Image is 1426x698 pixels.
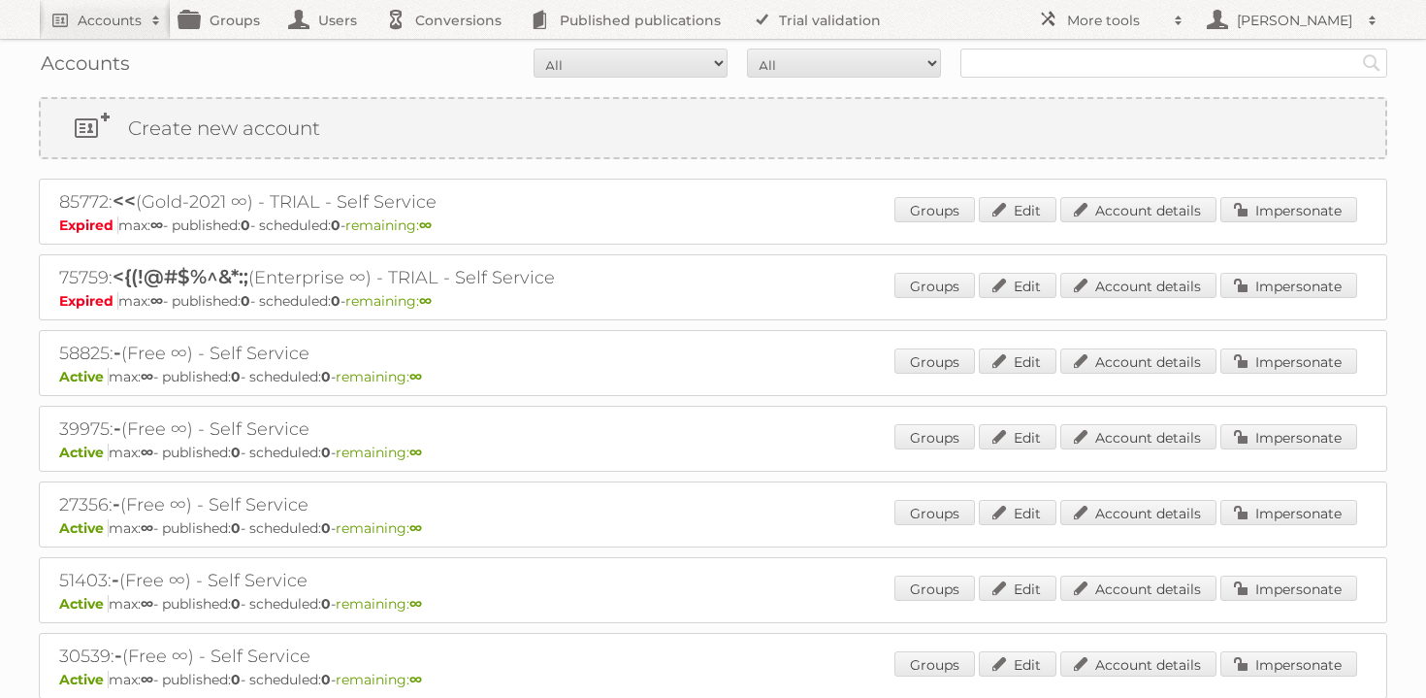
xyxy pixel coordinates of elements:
[1220,273,1357,298] a: Impersonate
[231,444,241,461] strong: 0
[78,11,142,30] h2: Accounts
[409,368,422,385] strong: ∞
[59,216,1367,234] p: max: - published: - scheduled: -
[113,189,136,213] span: <<
[1060,424,1216,449] a: Account details
[1220,424,1357,449] a: Impersonate
[321,444,331,461] strong: 0
[59,492,738,517] h2: 27356: (Free ∞) - Self Service
[979,424,1056,449] a: Edit
[894,576,975,601] a: Groups
[1060,576,1216,601] a: Account details
[1220,349,1357,374] a: Impersonate
[894,273,975,298] a: Groups
[336,595,422,613] span: remaining:
[409,595,422,613] strong: ∞
[894,424,975,449] a: Groups
[336,671,422,688] span: remaining:
[241,292,250,310] strong: 0
[59,292,118,310] span: Expired
[321,519,331,537] strong: 0
[419,216,432,234] strong: ∞
[1357,49,1386,78] input: Search
[331,292,340,310] strong: 0
[41,99,1385,157] a: Create new account
[141,368,153,385] strong: ∞
[1220,576,1357,601] a: Impersonate
[59,519,109,537] span: Active
[150,292,163,310] strong: ∞
[231,595,241,613] strong: 0
[321,368,331,385] strong: 0
[894,349,975,374] a: Groups
[150,216,163,234] strong: ∞
[231,671,241,688] strong: 0
[59,189,738,215] h2: 85772: (Gold-2021 ∞) - TRIAL - Self Service
[59,292,1367,310] p: max: - published: - scheduled: -
[241,216,250,234] strong: 0
[59,519,1367,537] p: max: - published: - scheduled: -
[321,595,331,613] strong: 0
[59,644,738,669] h2: 30539: (Free ∞) - Self Service
[419,292,432,310] strong: ∞
[59,341,738,366] h2: 58825: (Free ∞) - Self Service
[114,644,122,667] span: -
[113,492,120,515] span: -
[113,416,121,440] span: -
[979,651,1056,677] a: Edit
[59,444,109,461] span: Active
[1060,500,1216,525] a: Account details
[409,444,422,461] strong: ∞
[1060,651,1216,677] a: Account details
[231,519,241,537] strong: 0
[409,671,422,688] strong: ∞
[894,651,975,677] a: Groups
[59,444,1367,461] p: max: - published: - scheduled: -
[1232,11,1358,30] h2: [PERSON_NAME]
[59,368,1367,385] p: max: - published: - scheduled: -
[1060,273,1216,298] a: Account details
[336,519,422,537] span: remaining:
[1220,197,1357,222] a: Impersonate
[979,576,1056,601] a: Edit
[894,197,975,222] a: Groups
[59,671,1367,688] p: max: - published: - scheduled: -
[59,595,109,613] span: Active
[141,444,153,461] strong: ∞
[336,444,422,461] span: remaining:
[113,341,121,364] span: -
[979,500,1056,525] a: Edit
[331,216,340,234] strong: 0
[979,273,1056,298] a: Edit
[979,197,1056,222] a: Edit
[1067,11,1164,30] h2: More tools
[1060,349,1216,374] a: Account details
[345,292,432,310] span: remaining:
[141,595,153,613] strong: ∞
[113,265,248,288] span: <{(!@#$%^&*:;
[336,368,422,385] span: remaining:
[141,519,153,537] strong: ∞
[59,595,1367,613] p: max: - published: - scheduled: -
[345,216,432,234] span: remaining:
[59,216,118,234] span: Expired
[1220,500,1357,525] a: Impersonate
[894,500,975,525] a: Groups
[59,368,109,385] span: Active
[112,568,119,591] span: -
[979,349,1056,374] a: Edit
[59,568,738,593] h2: 51403: (Free ∞) - Self Service
[409,519,422,537] strong: ∞
[1060,197,1216,222] a: Account details
[59,265,738,290] h2: 75759: (Enterprise ∞) - TRIAL - Self Service
[321,671,331,688] strong: 0
[1220,651,1357,677] a: Impersonate
[59,416,738,442] h2: 39975: (Free ∞) - Self Service
[231,368,241,385] strong: 0
[141,671,153,688] strong: ∞
[59,671,109,688] span: Active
